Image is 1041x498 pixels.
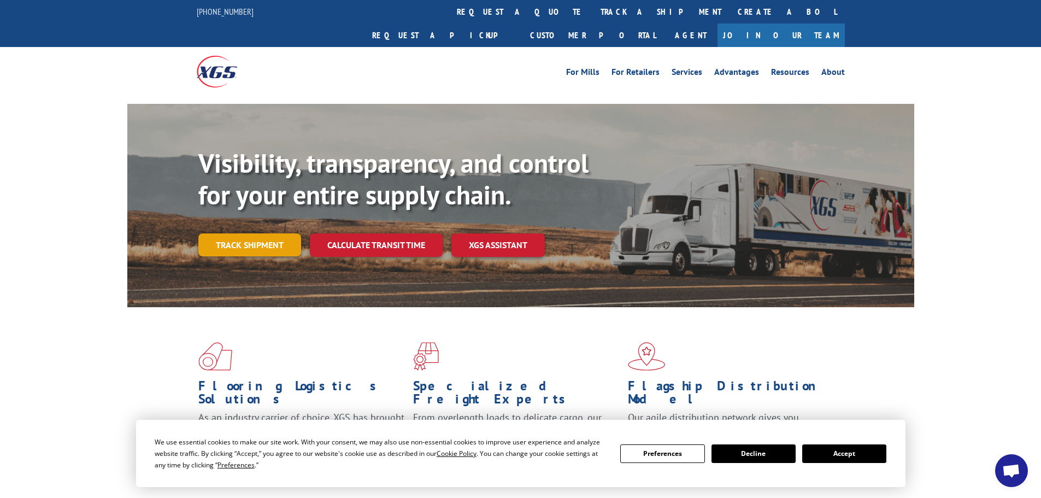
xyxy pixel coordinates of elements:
a: Resources [771,68,809,80]
img: xgs-icon-total-supply-chain-intelligence-red [198,342,232,371]
a: XGS ASSISTANT [451,233,545,257]
a: For Retailers [611,68,660,80]
a: Services [672,68,702,80]
a: Agent [664,24,717,47]
a: Calculate transit time [310,233,443,257]
p: From overlength loads to delicate cargo, our experienced staff knows the best way to move your fr... [413,411,620,460]
div: Cookie Consent Prompt [136,420,905,487]
a: Customer Portal [522,24,664,47]
div: We use essential cookies to make our site work. With your consent, we may also use non-essential ... [155,436,607,471]
span: Preferences [217,460,255,470]
div: Open chat [995,454,1028,487]
button: Preferences [620,444,704,463]
img: xgs-icon-focused-on-flooring-red [413,342,439,371]
button: Accept [802,444,886,463]
span: As an industry carrier of choice, XGS has brought innovation and dedication to flooring logistics... [198,411,404,450]
a: About [821,68,845,80]
a: Advantages [714,68,759,80]
a: Join Our Team [717,24,845,47]
a: [PHONE_NUMBER] [197,6,254,17]
h1: Flooring Logistics Solutions [198,379,405,411]
span: Cookie Policy [437,449,477,458]
h1: Specialized Freight Experts [413,379,620,411]
b: Visibility, transparency, and control for your entire supply chain. [198,146,589,212]
h1: Flagship Distribution Model [628,379,834,411]
a: Track shipment [198,233,301,256]
img: xgs-icon-flagship-distribution-model-red [628,342,666,371]
span: Our agile distribution network gives you nationwide inventory management on demand. [628,411,829,437]
a: For Mills [566,68,599,80]
button: Decline [711,444,796,463]
a: Request a pickup [364,24,522,47]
